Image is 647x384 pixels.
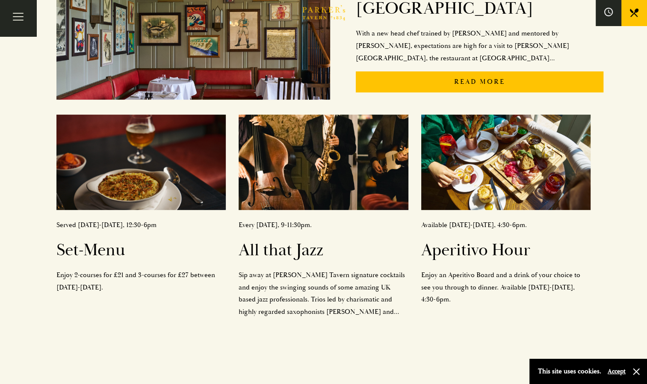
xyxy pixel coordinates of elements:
[632,367,641,376] button: Close and accept
[56,219,226,231] p: Served [DATE]-[DATE], 12:30-6pm
[356,27,603,64] p: With a new head chef trained by [PERSON_NAME] and mentored by [PERSON_NAME], expectations are hig...
[56,240,226,260] h2: Set-Menu
[56,269,226,294] p: Enjoy 2-courses for £21 and 3-courses for £27 between [DATE]-[DATE].
[356,71,603,92] p: Read More
[421,269,591,306] p: Enjoy an Aperitivo Board and a drink of your choice to see you through to dinner. Available [DATE...
[538,365,601,378] p: This site uses cookies.
[239,219,408,231] p: Every [DATE], 9-11:30pm.
[608,367,626,375] button: Accept
[56,115,226,293] a: Served [DATE]-[DATE], 12:30-6pmSet-MenuEnjoy 2-courses for £21 and 3-courses for £27 between [DAT...
[421,240,591,260] h2: Aperitivo Hour
[421,219,591,231] p: Available [DATE]-[DATE], 4:30-6pm.
[239,269,408,318] p: Sip away at [PERSON_NAME] Tavern signature cocktails and enjoy the swinging sounds of some amazin...
[239,115,408,318] a: Every [DATE], 9-11:30pm.All that JazzSip away at [PERSON_NAME] Tavern signature cocktails and enj...
[239,240,408,260] h2: All that Jazz
[421,115,591,306] a: Available [DATE]-[DATE], 4:30-6pm.Aperitivo HourEnjoy an Aperitivo Board and a drink of your choi...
